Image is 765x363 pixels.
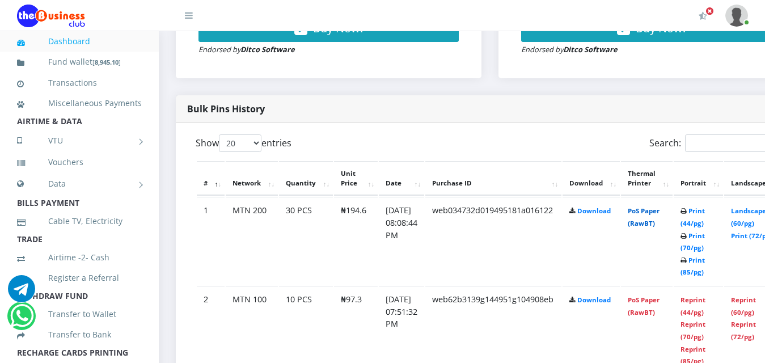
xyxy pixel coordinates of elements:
a: Print (70/pg) [681,231,705,252]
select: Showentries [219,134,261,152]
label: Show entries [196,134,291,152]
b: 8,945.10 [95,58,119,66]
th: #: activate to sort column descending [197,161,225,196]
strong: Ditco Software [563,44,618,54]
a: Transfer to Wallet [17,301,142,327]
a: Transactions [17,70,142,96]
td: web034732d019495181a016122 [425,197,561,285]
a: Reprint (60/pg) [731,296,756,316]
small: Endorsed by [521,44,618,54]
i: Activate Your Membership [699,11,707,20]
a: Fund wallet[8,945.10] [17,49,142,75]
strong: Bulk Pins History [187,103,265,115]
span: Buy Now! [636,20,686,36]
th: Purchase ID: activate to sort column ascending [425,161,561,196]
td: [DATE] 08:08:44 PM [379,197,424,285]
a: Cable TV, Electricity [17,208,142,234]
a: Reprint (44/pg) [681,296,705,316]
th: Download: activate to sort column ascending [563,161,620,196]
td: 1 [197,197,225,285]
th: Thermal Printer: activate to sort column ascending [621,161,673,196]
a: Reprint (70/pg) [681,320,705,341]
a: Print (44/pg) [681,206,705,227]
a: Transfer to Bank [17,322,142,348]
small: Endorsed by [198,44,295,54]
th: Unit Price: activate to sort column ascending [334,161,378,196]
a: Reprint (72/pg) [731,320,756,341]
a: PoS Paper (RawBT) [628,296,660,316]
a: Download [577,206,611,215]
a: PoS Paper (RawBT) [628,206,660,227]
img: Logo [17,5,85,27]
th: Date: activate to sort column ascending [379,161,424,196]
a: Chat for support [10,311,33,330]
a: Download [577,296,611,304]
a: Chat for support [8,284,35,302]
a: Data [17,170,142,198]
span: Activate Your Membership [705,7,714,15]
td: 30 PCS [279,197,333,285]
td: MTN 200 [226,197,278,285]
span: Buy Now! [313,20,363,36]
small: [ ] [92,58,121,66]
th: Portrait: activate to sort column ascending [674,161,723,196]
strong: Ditco Software [240,44,295,54]
a: Vouchers [17,149,142,175]
a: VTU [17,126,142,155]
th: Network: activate to sort column ascending [226,161,278,196]
td: ₦194.6 [334,197,378,285]
a: Print (85/pg) [681,256,705,277]
th: Quantity: activate to sort column ascending [279,161,333,196]
img: User [725,5,748,27]
a: Miscellaneous Payments [17,90,142,116]
a: Register a Referral [17,265,142,291]
a: Dashboard [17,28,142,54]
a: Airtime -2- Cash [17,244,142,271]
